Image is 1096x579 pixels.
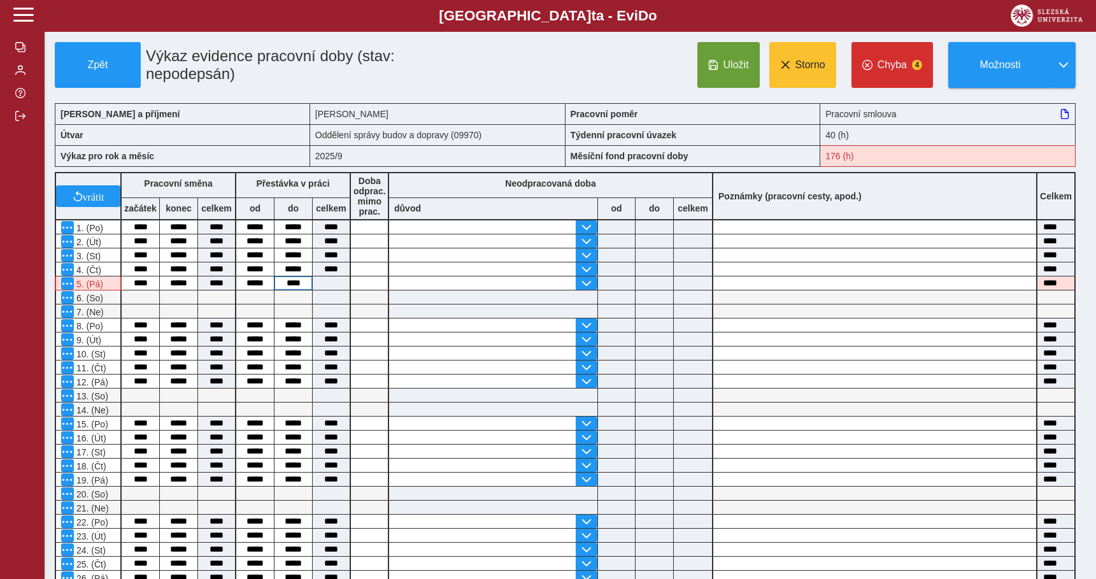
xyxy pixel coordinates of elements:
span: 3. (St) [74,251,101,261]
button: Menu [61,459,74,472]
button: Menu [61,529,74,542]
button: Menu [61,389,74,402]
button: Zpět [55,42,141,88]
span: 15. (Po) [74,419,108,429]
div: 2025/9 [310,145,566,167]
b: Pracovní směna [144,178,212,189]
b: od [598,203,635,213]
button: Menu [61,473,74,486]
b: začátek [122,203,159,213]
div: Pracovní smlouva [820,103,1076,124]
button: Menu [61,305,74,318]
button: Menu [61,347,74,360]
span: 25. (Čt) [74,559,106,569]
span: 22. (Po) [74,517,108,527]
button: Menu [61,291,74,304]
img: logo_web_su.png [1011,4,1083,27]
span: 5. (Pá) [74,279,103,289]
div: 40 (h) [820,124,1076,145]
button: Menu [61,263,74,276]
span: 6. (So) [74,293,103,303]
span: Uložit [723,59,749,71]
b: Útvar [60,130,83,140]
button: Menu [61,221,74,234]
b: Neodpracovaná doba [505,178,595,189]
button: Menu [61,375,74,388]
button: vrátit [56,185,120,207]
b: Výkaz pro rok a měsíc [60,151,154,161]
h1: Výkaz evidence pracovní doby (stav: nepodepsán) [141,42,485,88]
span: 21. (Ne) [74,503,109,513]
button: Menu [61,557,74,570]
span: 24. (St) [74,545,106,555]
button: Menu [61,417,74,430]
span: 10. (St) [74,349,106,359]
button: Storno [769,42,836,88]
button: Menu [61,235,74,248]
span: Možnosti [959,59,1041,71]
button: Menu [61,487,74,500]
div: Oddělení správy budov a dopravy (09970) [310,124,566,145]
span: 18. (Čt) [74,461,106,471]
b: [GEOGRAPHIC_DATA] a - Evi [38,8,1058,24]
span: 4 [912,60,922,70]
div: Konec přestávky je před jejím začátkem! [55,276,122,290]
button: Menu [61,277,74,290]
span: 13. (So) [74,391,108,401]
span: Zpět [60,59,135,71]
b: Celkem [1040,191,1072,201]
button: Menu [61,333,74,346]
span: 16. (Út) [74,433,106,443]
span: 19. (Pá) [74,475,108,485]
span: 20. (So) [74,489,108,499]
b: Týdenní pracovní úvazek [571,130,677,140]
b: celkem [313,203,350,213]
div: [PERSON_NAME] [310,103,566,124]
button: Menu [61,501,74,514]
button: Uložit [697,42,760,88]
b: Poznámky (pracovní cesty, apod.) [713,191,867,201]
span: 8. (Po) [74,321,103,331]
span: Chyba [878,59,907,71]
button: Menu [61,543,74,556]
span: 9. (Út) [74,335,101,345]
span: 12. (Pá) [74,377,108,387]
b: od [236,203,274,213]
button: Menu [61,361,74,374]
button: Menu [61,249,74,262]
button: Menu [61,431,74,444]
b: [PERSON_NAME] a příjmení [60,109,180,119]
span: 17. (St) [74,447,106,457]
b: Měsíční fond pracovní doby [571,151,688,161]
span: 1. (Po) [74,223,103,233]
b: do [274,203,312,213]
span: 4. (Čt) [74,265,101,275]
button: Menu [61,445,74,458]
b: konec [160,203,197,213]
b: celkem [674,203,712,213]
b: důvod [394,203,421,213]
span: o [648,8,657,24]
b: do [636,203,673,213]
button: Menu [61,319,74,332]
span: Storno [795,59,825,71]
span: vrátit [83,191,104,201]
span: 11. (Čt) [74,363,106,373]
span: D [638,8,648,24]
b: celkem [198,203,235,213]
button: Chyba4 [851,42,933,88]
span: 14. (Ne) [74,405,109,415]
span: 2. (Út) [74,237,101,247]
span: 23. (Út) [74,531,106,541]
span: t [591,8,595,24]
b: Pracovní poměr [571,109,638,119]
div: Fond pracovní doby (176 h) a součet hodin (176:30 h) se neshodují! [820,145,1076,167]
button: Menu [61,515,74,528]
b: Doba odprac. mimo prac. [353,176,386,217]
button: Menu [61,403,74,416]
button: Možnosti [948,42,1051,88]
b: Přestávka v práci [256,178,329,189]
span: 7. (Ne) [74,307,104,317]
